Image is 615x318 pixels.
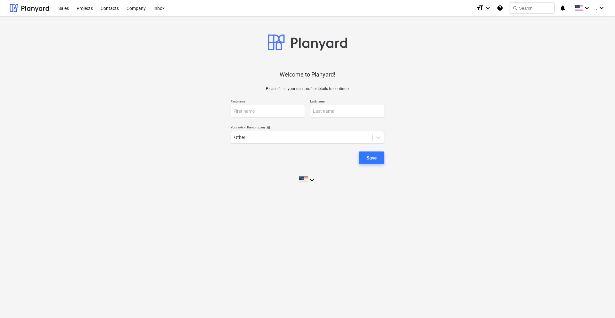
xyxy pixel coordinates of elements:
[231,99,305,105] p: First name
[512,5,518,11] span: search
[310,99,384,105] p: Last name
[231,125,384,129] div: Your role in the company
[308,176,316,184] i: keyboard_arrow_down
[266,126,271,129] span: help
[598,4,605,12] i: keyboard_arrow_down
[366,154,377,162] div: Save
[231,105,305,118] input: First name
[583,4,591,12] i: keyboard_arrow_down
[266,86,349,92] p: Please fill in your user profile details to continue.
[497,4,503,12] i: Knowledge base
[596,5,597,11] span: .
[280,71,335,78] p: Welcome to Planyard!
[484,4,492,12] i: keyboard_arrow_down
[560,4,566,12] i: notifications
[359,151,384,164] button: Save
[476,4,484,12] i: format_size
[510,3,554,13] button: Search
[310,105,384,118] input: Last name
